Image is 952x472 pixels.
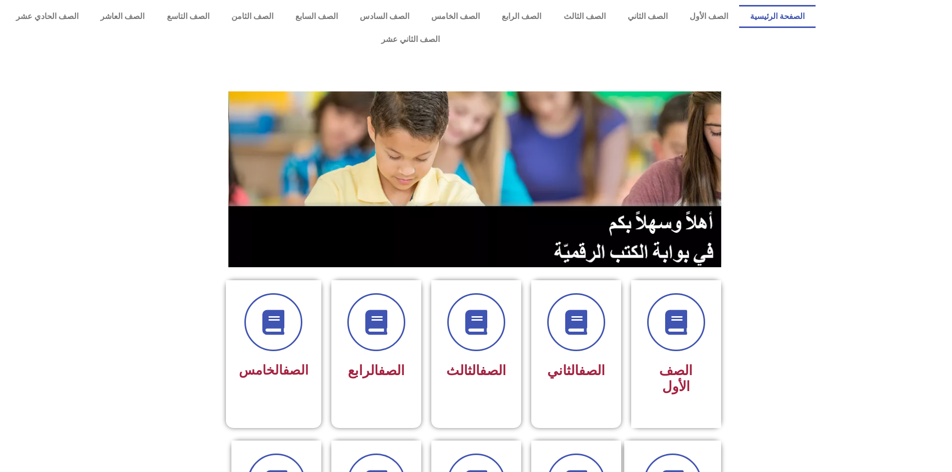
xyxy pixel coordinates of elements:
[480,363,506,379] a: الصف
[283,363,308,378] a: الصف
[155,5,220,28] a: الصف التاسع
[89,5,155,28] a: الصف العاشر
[659,363,693,395] span: الصف الأول
[579,363,605,379] a: الصف
[552,5,616,28] a: الصف الثالث
[5,5,89,28] a: الصف الحادي عشر
[739,5,816,28] a: الصفحة الرئيسية
[679,5,739,28] a: الصف الأول
[491,5,552,28] a: الصف الرابع
[617,5,679,28] a: الصف الثاني
[547,363,605,379] span: الثاني
[239,363,308,378] span: الخامس
[348,363,405,379] span: الرابع
[220,5,284,28] a: الصف الثامن
[378,363,405,379] a: الصف
[349,5,420,28] a: الصف السادس
[420,5,491,28] a: الصف الخامس
[5,28,816,51] a: الصف الثاني عشر
[446,363,506,379] span: الثالث
[284,5,349,28] a: الصف السابع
